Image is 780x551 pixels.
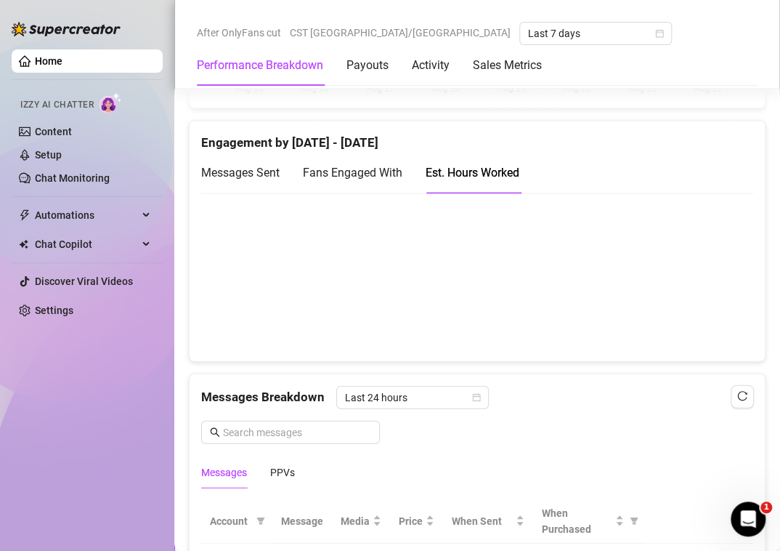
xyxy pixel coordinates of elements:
[210,427,220,438] span: search
[472,393,481,402] span: calendar
[256,517,265,526] span: filter
[20,98,94,112] span: Izzy AI Chatter
[201,464,247,480] div: Messages
[201,386,753,409] div: Messages Breakdown
[35,233,138,256] span: Chat Copilot
[35,126,72,137] a: Content
[542,505,612,537] span: When Purchased
[760,502,772,513] span: 1
[35,172,110,184] a: Chat Monitoring
[99,92,122,113] img: AI Chatter
[528,23,663,44] span: Last 7 days
[253,510,268,532] span: filter
[210,513,251,529] span: Account
[412,57,450,74] div: Activity
[731,502,765,536] iframe: Intercom live chat
[19,209,31,221] span: thunderbolt
[197,57,323,74] div: Performance Breakdown
[630,517,638,526] span: filter
[345,387,480,409] span: Last 24 hours
[533,499,646,544] th: When Purchased
[270,464,295,480] div: PPVs
[737,391,747,401] span: reload
[272,499,332,544] th: Message
[303,166,402,180] span: Fans Engaged With
[35,204,138,227] span: Automations
[473,57,542,74] div: Sales Metrics
[12,22,121,36] img: logo-BBDzfeDw.svg
[35,275,133,287] a: Discover Viral Videos
[201,121,753,153] div: Engagement by [DATE] - [DATE]
[399,513,423,529] span: Price
[197,22,281,44] span: After OnlyFans cut
[341,513,370,529] span: Media
[346,57,389,74] div: Payouts
[35,305,73,316] a: Settings
[223,425,371,441] input: Search messages
[35,149,62,161] a: Setup
[655,29,664,38] span: calendar
[627,502,641,540] span: filter
[332,499,390,544] th: Media
[390,499,443,544] th: Price
[452,513,513,529] span: When Sent
[35,55,62,67] a: Home
[19,239,28,249] img: Chat Copilot
[201,166,280,180] span: Messages Sent
[443,499,533,544] th: When Sent
[426,164,519,182] div: Est. Hours Worked
[290,22,511,44] span: CST [GEOGRAPHIC_DATA]/[GEOGRAPHIC_DATA]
